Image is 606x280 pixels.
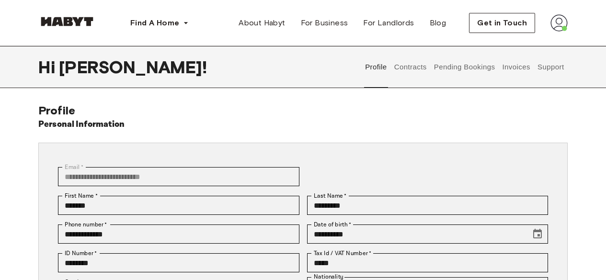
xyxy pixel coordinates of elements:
[393,46,428,88] button: Contracts
[362,46,568,88] div: user profile tabs
[65,249,97,258] label: ID Number
[314,249,371,258] label: Tax Id / VAT Number
[123,13,196,33] button: Find A Home
[364,46,389,88] button: Profile
[355,13,422,33] a: For Landlords
[314,220,351,229] label: Date of birth
[293,13,356,33] a: For Business
[430,17,446,29] span: Blog
[239,17,285,29] span: About Habyt
[363,17,414,29] span: For Landlords
[501,46,531,88] button: Invoices
[301,17,348,29] span: For Business
[65,220,107,229] label: Phone number
[65,191,98,200] label: First Name
[58,167,299,186] div: You can't change your email address at the moment. Please reach out to customer support in case y...
[38,17,96,26] img: Habyt
[528,224,547,244] button: Choose date, selected date is Nov 24, 1993
[38,118,125,131] h6: Personal Information
[59,57,207,77] span: [PERSON_NAME] !
[477,17,527,29] span: Get in Touch
[314,191,347,200] label: Last Name
[433,46,496,88] button: Pending Bookings
[469,13,535,33] button: Get in Touch
[550,14,568,32] img: avatar
[231,13,293,33] a: About Habyt
[38,57,59,77] span: Hi
[422,13,454,33] a: Blog
[38,103,75,117] span: Profile
[536,46,565,88] button: Support
[65,163,83,171] label: Email
[130,17,179,29] span: Find A Home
